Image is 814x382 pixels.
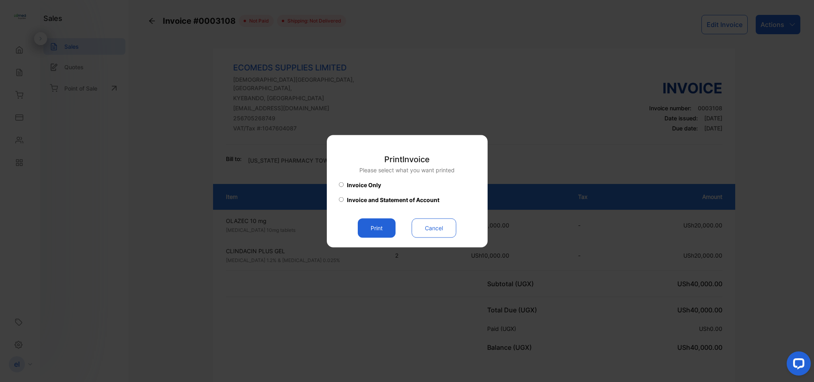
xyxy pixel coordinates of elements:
[347,180,381,189] span: Invoice Only
[359,165,455,174] p: Please select what you want printed
[359,153,455,165] p: Print Invoice
[358,218,396,237] button: Print
[780,348,814,382] iframe: LiveChat chat widget
[412,218,456,237] button: Cancel
[347,195,439,204] span: Invoice and Statement of Account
